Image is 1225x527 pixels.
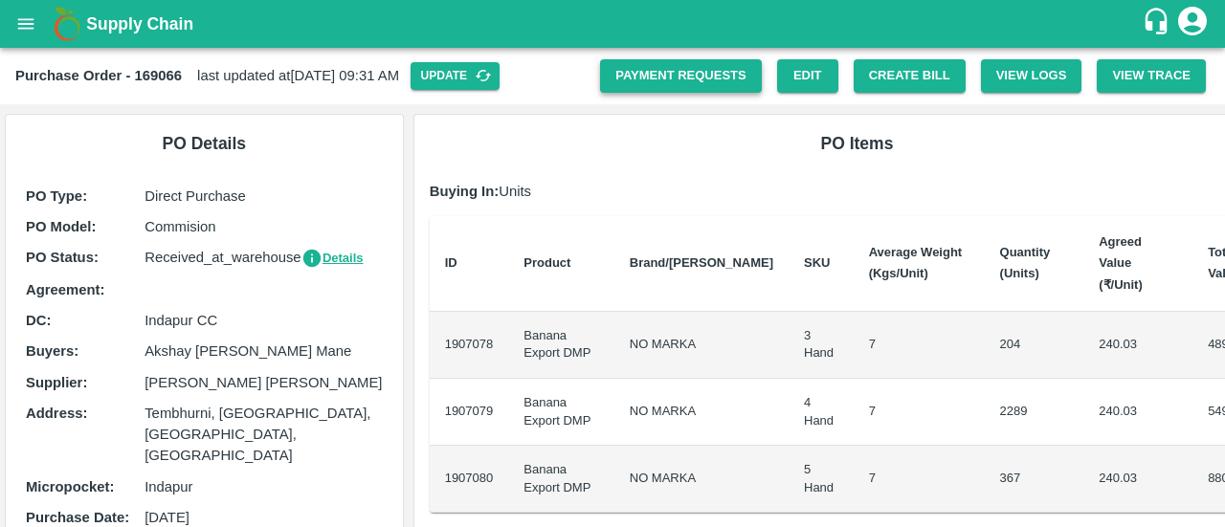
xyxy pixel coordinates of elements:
td: NO MARKA [614,446,789,513]
td: 7 [854,446,985,513]
td: 5 Hand [789,446,854,513]
p: Indapur CC [145,310,382,331]
b: Purchase Order - 169066 [15,68,182,83]
td: 4 Hand [789,379,854,446]
div: last updated at [DATE] 09:31 AM [15,62,600,90]
b: Supplier : [26,375,87,390]
a: Edit [777,59,838,93]
b: Buying In: [430,184,500,199]
p: Indapur [145,476,382,497]
button: Details [301,248,364,270]
div: customer-support [1142,7,1175,41]
p: [PERSON_NAME] [PERSON_NAME] [145,372,382,393]
button: Create Bill [854,59,966,93]
button: View Logs [981,59,1082,93]
b: Quantity (Units) [1000,245,1051,280]
td: NO MARKA [614,379,789,446]
b: Product [523,255,570,270]
td: Banana Export DMP [508,312,613,379]
td: 204 [985,312,1084,379]
p: Commision [145,216,382,237]
b: PO Status : [26,250,99,265]
td: 1907080 [430,446,509,513]
td: 1907078 [430,312,509,379]
p: Received_at_warehouse [145,247,382,269]
td: 367 [985,446,1084,513]
td: 7 [854,379,985,446]
a: Payment Requests [600,59,762,93]
b: Average Weight (Kgs/Unit) [869,245,963,280]
td: Banana Export DMP [508,446,613,513]
button: open drawer [4,2,48,46]
b: Agreement: [26,282,104,297]
img: logo [48,5,86,43]
td: NO MARKA [614,312,789,379]
h6: PO Details [21,130,388,157]
td: Banana Export DMP [508,379,613,446]
b: Agreed Value (₹/Unit) [1099,234,1143,292]
td: 240.03 [1083,312,1192,379]
button: View Trace [1097,59,1206,93]
b: SKU [804,255,830,270]
b: DC : [26,313,51,328]
td: 240.03 [1083,446,1192,513]
b: Supply Chain [86,14,193,33]
b: PO Model : [26,219,96,234]
b: Address : [26,406,87,421]
b: Purchase Date : [26,510,129,525]
td: 240.03 [1083,379,1192,446]
td: 1907079 [430,379,509,446]
p: Direct Purchase [145,186,382,207]
b: Brand/[PERSON_NAME] [630,255,773,270]
td: 3 Hand [789,312,854,379]
p: Tembhurni, [GEOGRAPHIC_DATA], [GEOGRAPHIC_DATA], [GEOGRAPHIC_DATA] [145,403,382,467]
button: Update [411,62,500,90]
div: account of current user [1175,4,1210,44]
b: Micropocket : [26,479,114,494]
td: 2289 [985,379,1084,446]
b: PO Type : [26,188,87,204]
b: Buyers : [26,343,78,359]
td: 7 [854,312,985,379]
p: Akshay [PERSON_NAME] Mane [145,340,382,362]
a: Supply Chain [86,11,1142,37]
b: ID [445,255,457,270]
